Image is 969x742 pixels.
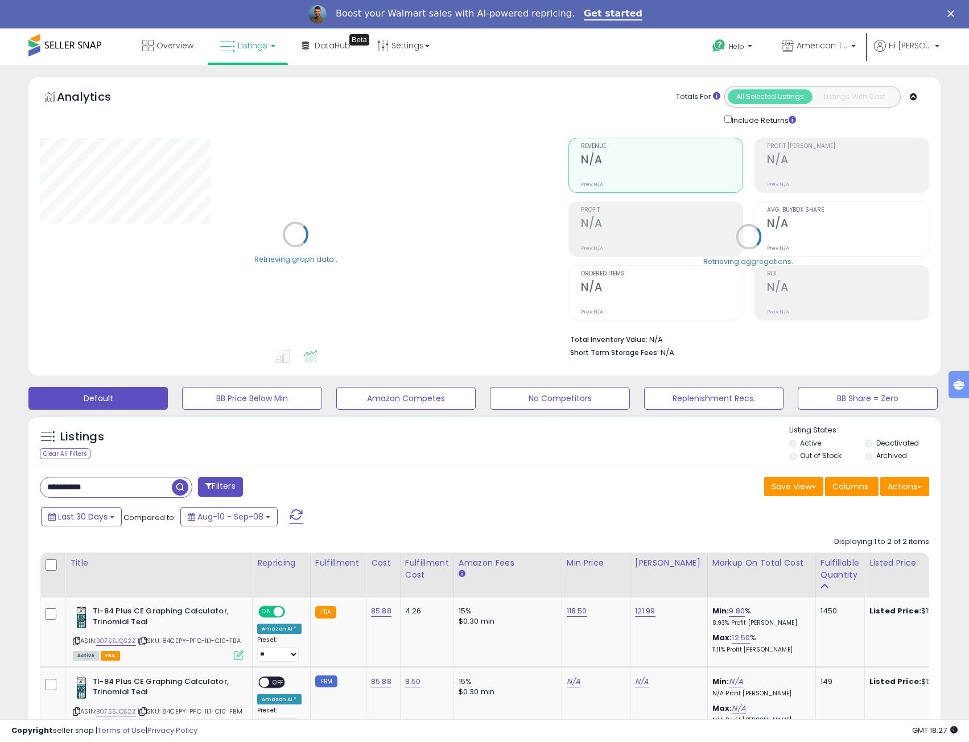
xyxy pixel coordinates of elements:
[459,557,557,569] div: Amazon Fees
[257,557,306,569] div: Repricing
[712,619,807,627] p: 8.93% Profit [PERSON_NAME]
[405,557,449,581] div: Fulfillment Cost
[889,40,931,51] span: Hi [PERSON_NAME]
[729,676,743,687] a: N/A
[800,451,842,460] label: Out of Stock
[405,606,445,616] div: 4.26
[269,677,287,687] span: OFF
[712,646,807,654] p: 11.11% Profit [PERSON_NAME]
[371,557,395,569] div: Cost
[134,28,202,63] a: Overview
[57,89,133,108] h5: Analytics
[712,690,807,698] p: N/A Profit [PERSON_NAME]
[703,256,795,266] div: Retrieving aggregations..
[97,725,146,736] a: Terms of Use
[73,606,90,629] img: 41-OOsHrsKL._SL40_.jpg
[712,606,807,627] div: %
[11,725,53,736] strong: Copyright
[405,676,421,687] a: 8.50
[93,606,231,630] b: TI-84 Plus CE Graphing Calculator, Trinomial Teal
[238,40,267,51] span: Listings
[834,537,929,547] div: Displaying 1 to 2 of 2 items
[459,569,465,579] small: Amazon Fees.
[70,557,248,569] div: Title
[28,387,168,410] button: Default
[96,636,136,646] a: B07SSJQS2Z
[869,557,968,569] div: Listed Price
[635,557,703,569] div: [PERSON_NAME]
[371,676,391,687] a: 85.88
[60,429,104,445] h5: Listings
[947,10,959,17] div: Close
[797,40,848,51] span: American Telecom Headquarters
[315,675,337,687] small: FBM
[41,507,122,526] button: Last 30 Days
[156,40,193,51] span: Overview
[800,438,821,448] label: Active
[820,677,856,687] div: 149
[73,677,244,729] div: ASIN:
[96,707,136,716] a: B07SSJQS2Z
[874,40,939,65] a: Hi [PERSON_NAME]
[567,605,587,617] a: 118.50
[73,651,99,661] span: All listings currently available for purchase on Amazon
[257,707,302,732] div: Preset:
[336,8,575,19] div: Boost your Walmart sales with AI-powered repricing.
[825,477,879,496] button: Columns
[880,477,929,496] button: Actions
[764,477,823,496] button: Save View
[676,92,720,102] div: Totals For
[180,507,278,526] button: Aug-10 - Sep-08
[712,605,729,616] b: Min:
[254,254,337,264] div: Retrieving graph data..
[712,632,732,643] b: Max:
[876,451,907,460] label: Archived
[283,607,302,617] span: OFF
[259,607,274,617] span: ON
[11,725,197,736] div: seller snap | |
[294,28,359,63] a: DataHub
[728,89,813,104] button: All Selected Listings
[182,387,321,410] button: BB Price Below Min
[58,511,108,522] span: Last 30 Days
[876,438,919,448] label: Deactivated
[773,28,864,65] a: American Telecom Headquarters
[712,557,811,569] div: Markup on Total Cost
[712,716,807,724] p: N/A Profit [PERSON_NAME]
[308,5,327,23] img: Profile image for Adrian
[369,28,438,63] a: Settings
[93,677,231,700] b: TI-84 Plus CE Graphing Calculator, Trinomial Teal
[567,676,580,687] a: N/A
[336,387,476,410] button: Amazon Competes
[732,632,750,644] a: 12.50
[584,8,642,20] a: Get started
[73,677,90,699] img: 41-OOsHrsKL._SL40_.jpg
[315,40,351,51] span: DataHub
[820,606,856,616] div: 1450
[635,676,649,687] a: N/A
[644,387,784,410] button: Replenishment Recs.
[789,425,941,436] p: Listing States:
[138,636,241,645] span: | SKU: 84CEPY-PFC-1L1-C10-FBA
[712,676,729,687] b: Min:
[812,89,897,104] button: Listings With Cost
[732,703,745,714] a: N/A
[257,624,302,634] div: Amazon AI *
[40,448,90,459] div: Clear All Filters
[869,605,921,616] b: Listed Price:
[820,557,860,581] div: Fulfillable Quantity
[197,511,263,522] span: Aug-10 - Sep-08
[315,606,336,619] small: FBA
[315,557,361,569] div: Fulfillment
[349,34,369,46] div: Tooltip anchor
[707,553,815,597] th: The percentage added to the cost of goods (COGS) that forms the calculator for Min & Max prices.
[869,676,921,687] b: Listed Price:
[459,687,553,697] div: $0.30 min
[490,387,629,410] button: No Competitors
[198,477,242,497] button: Filters
[459,677,553,687] div: 15%
[869,677,964,687] div: $124.99
[832,481,868,492] span: Columns
[73,606,244,659] div: ASIN:
[371,605,391,617] a: 85.88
